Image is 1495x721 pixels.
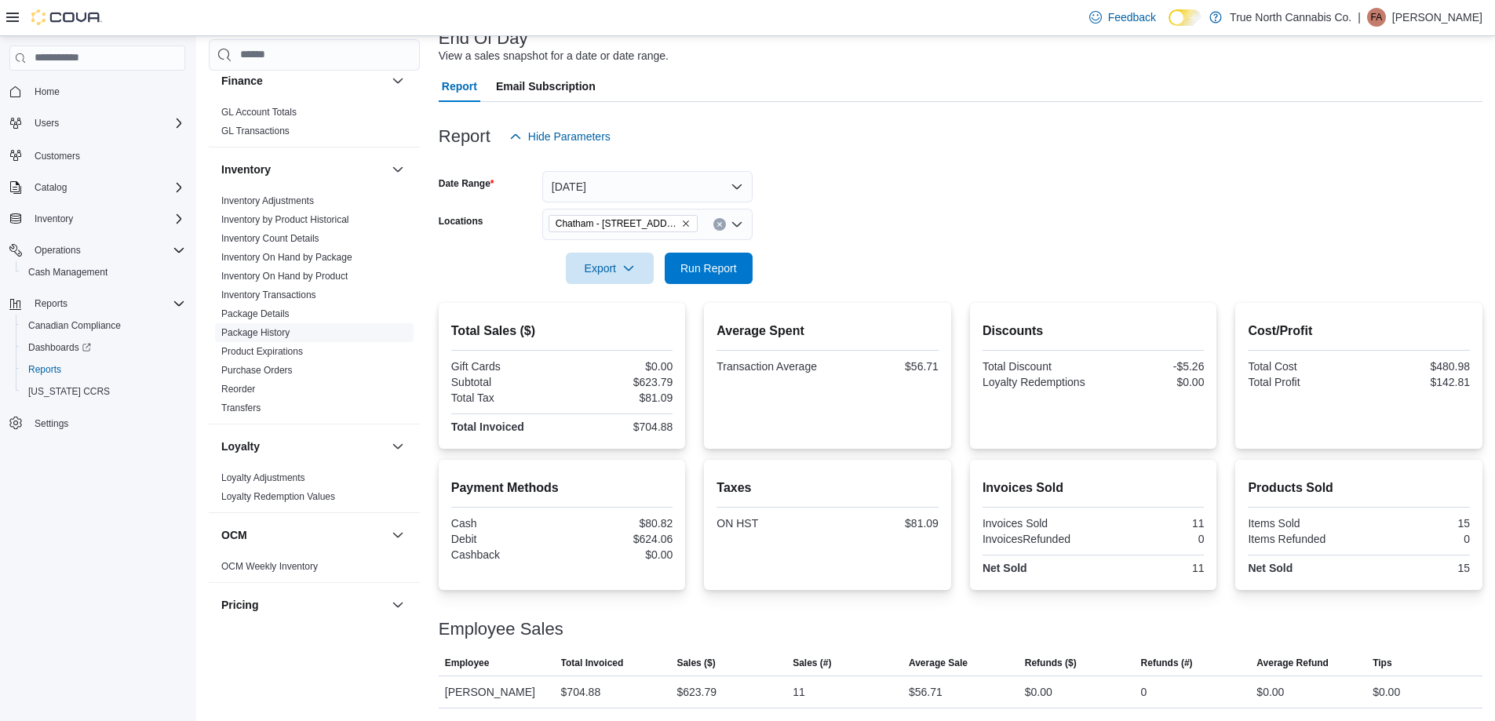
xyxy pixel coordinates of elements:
span: Inventory Transactions [221,289,316,301]
h3: Pricing [221,597,258,613]
h3: OCM [221,527,247,543]
button: Customers [3,144,191,166]
span: Settings [35,417,68,430]
span: Average Refund [1256,657,1329,669]
button: Inventory [28,209,79,228]
span: Employee [445,657,490,669]
div: $623.79 [676,683,717,701]
a: Dashboards [16,337,191,359]
span: Export [575,253,644,284]
div: [PERSON_NAME] [439,676,555,708]
button: Run Report [665,253,753,284]
span: Tips [1373,657,1391,669]
a: Settings [28,414,75,433]
button: OCM [221,527,385,543]
div: $704.88 [565,421,673,433]
span: Package Details [221,308,290,320]
h3: Employee Sales [439,620,563,639]
a: Loyalty Redemption Values [221,491,335,502]
span: Canadian Compliance [22,316,185,335]
button: Export [566,253,654,284]
span: Dashboards [28,341,91,354]
div: Inventory [209,191,420,424]
button: Pricing [388,595,407,614]
span: Reports [28,294,185,313]
a: Customers [28,147,86,166]
div: 15 [1362,562,1470,574]
div: Total Discount [983,360,1090,373]
h3: End Of Day [439,29,528,48]
span: Average Sale [909,657,968,669]
div: -$5.26 [1096,360,1204,373]
span: FA [1371,8,1383,27]
button: Clear input [713,218,726,231]
button: Finance [388,71,407,90]
span: Refunds ($) [1025,657,1077,669]
a: Canadian Compliance [22,316,127,335]
h3: Report [439,127,490,146]
div: 0 [1141,683,1147,701]
span: Customers [28,145,185,165]
a: Cash Management [22,263,114,282]
span: Run Report [680,260,737,276]
button: Inventory [388,160,407,179]
p: [PERSON_NAME] [1392,8,1482,27]
span: Inventory Count Details [221,232,319,245]
div: $81.09 [831,517,939,530]
span: Loyalty Redemption Values [221,490,335,503]
a: Inventory Transactions [221,289,316,300]
button: [DATE] [542,171,753,202]
div: $0.00 [1373,683,1400,701]
div: Felicia-Ann Gagner [1367,8,1386,27]
span: Canadian Compliance [28,319,121,332]
h2: Cost/Profit [1248,322,1470,340]
div: $142.81 [1362,376,1470,388]
div: Items Sold [1248,517,1355,530]
button: Open list of options [731,218,743,231]
span: Inventory Adjustments [221,195,314,207]
span: Home [35,86,60,98]
div: $0.00 [1256,683,1284,701]
div: $56.71 [831,360,939,373]
div: 11 [1096,517,1204,530]
div: Loyalty Redemptions [983,376,1090,388]
span: Reports [35,297,67,310]
img: Cova [31,9,102,25]
button: Cash Management [16,261,191,283]
a: Inventory Adjustments [221,195,314,206]
strong: Net Sold [1248,562,1293,574]
div: $623.79 [565,376,673,388]
div: ON HST [717,517,824,530]
span: Sales ($) [676,657,715,669]
span: Email Subscription [496,71,596,102]
span: Inventory On Hand by Package [221,251,352,264]
a: Inventory On Hand by Package [221,252,352,263]
button: Catalog [3,177,191,198]
div: $704.88 [561,683,601,701]
button: Reports [16,359,191,381]
span: Users [28,114,185,133]
span: Operations [35,244,81,257]
span: Package History [221,326,290,339]
button: Operations [28,241,87,260]
button: Users [3,112,191,134]
span: Feedback [1108,9,1156,25]
span: Cash Management [28,266,108,279]
a: Package History [221,327,290,338]
span: Cash Management [22,263,185,282]
button: Operations [3,239,191,261]
span: Total Invoiced [561,657,624,669]
div: $81.09 [565,391,673,404]
a: Reorder [221,384,255,395]
span: Purchase Orders [221,364,293,377]
span: Operations [28,241,185,260]
a: Inventory by Product Historical [221,214,349,225]
div: $80.82 [565,517,673,530]
span: Chatham - [STREET_ADDRESS] [556,216,678,231]
a: Reports [22,360,67,379]
button: Remove Chatham - 85 King St W from selection in this group [681,219,691,228]
div: Cash [451,517,559,530]
div: $0.00 [1096,376,1204,388]
div: Invoices Sold [983,517,1090,530]
span: Settings [28,413,185,433]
